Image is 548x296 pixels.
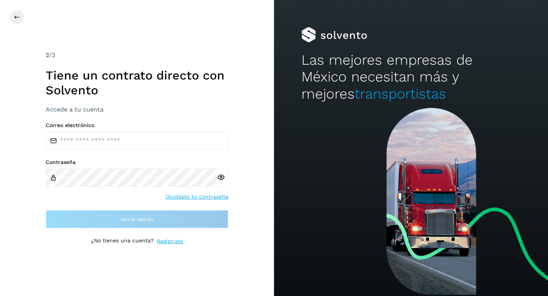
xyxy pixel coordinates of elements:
[46,51,228,60] div: /2
[121,216,153,222] span: Inicia sesión
[46,122,228,129] label: Correo electrónico
[46,159,228,166] label: Contraseña
[46,210,228,228] button: Inicia sesión
[166,193,228,201] a: Olvidaste tu contraseña
[46,68,228,97] h1: Tiene un contrato directo con Solvento
[355,86,446,102] span: transportistas
[91,237,154,245] p: ¿No tienes una cuenta?
[46,51,49,59] span: 2
[46,106,228,113] h3: Accede a tu cuenta
[301,52,521,102] h2: Las mejores empresas de México necesitan más y mejores
[157,237,183,245] a: Regístrate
